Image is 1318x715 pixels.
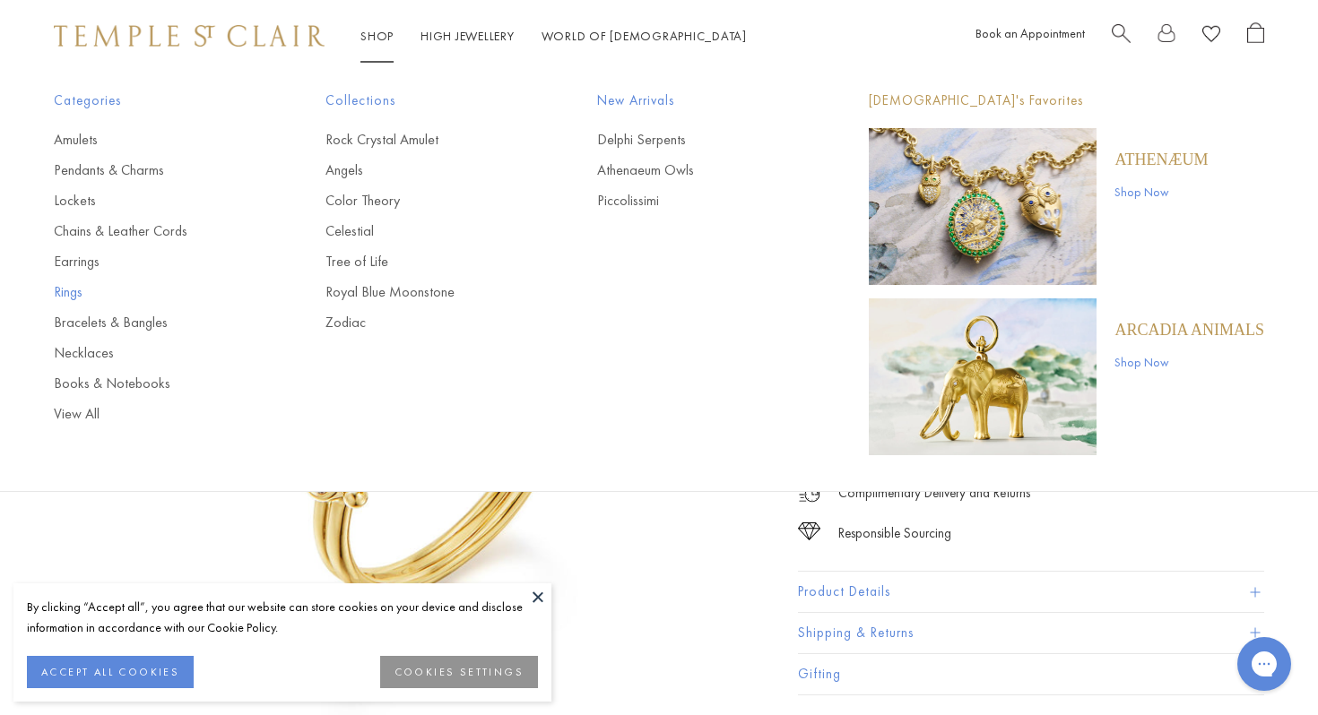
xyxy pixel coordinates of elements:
[325,191,525,211] a: Color Theory
[54,130,254,150] a: Amulets
[798,613,1264,653] button: Shipping & Returns
[325,282,525,302] a: Royal Blue Moonstone
[27,656,194,688] button: ACCEPT ALL COOKIES
[325,130,525,150] a: Rock Crystal Amulet
[838,522,951,545] div: Responsible Sourcing
[54,343,254,363] a: Necklaces
[1247,22,1264,50] a: Open Shopping Bag
[597,191,797,211] a: Piccolissimi
[325,313,525,332] a: Zodiac
[360,28,394,44] a: ShopShop
[27,597,538,638] div: By clicking “Accept all”, you agree that our website can store cookies on your device and disclos...
[54,90,254,112] span: Categories
[54,404,254,424] a: View All
[54,191,254,211] a: Lockets
[1228,631,1300,697] iframe: Gorgias live chat messenger
[421,28,515,44] a: High JewelleryHigh Jewellery
[360,25,747,47] nav: Main navigation
[325,160,525,180] a: Angels
[54,221,254,241] a: Chains & Leather Cords
[325,252,525,271] a: Tree of Life
[798,482,820,504] img: icon_delivery.svg
[1114,352,1264,372] a: Shop Now
[838,482,1030,504] p: Complimentary Delivery and Returns
[798,522,820,540] img: icon_sourcing.svg
[54,374,254,393] a: Books & Notebooks
[54,25,325,47] img: Temple St. Clair
[1202,22,1220,50] a: View Wishlist
[975,25,1085,41] a: Book an Appointment
[597,160,797,180] a: Athenaeum Owls
[1114,182,1208,202] a: Shop Now
[54,313,254,332] a: Bracelets & Bangles
[798,572,1264,612] button: Product Details
[1112,22,1131,50] a: Search
[597,90,797,112] span: New Arrivals
[325,90,525,112] span: Collections
[1114,150,1208,169] a: Athenæum
[798,654,1264,694] button: Gifting
[597,130,797,150] a: Delphi Serpents
[54,160,254,180] a: Pendants & Charms
[869,90,1264,112] p: [DEMOGRAPHIC_DATA]'s Favorites
[1114,320,1264,340] a: ARCADIA ANIMALS
[54,252,254,271] a: Earrings
[54,282,254,302] a: Rings
[325,221,525,241] a: Celestial
[542,28,747,44] a: World of [DEMOGRAPHIC_DATA]World of [DEMOGRAPHIC_DATA]
[380,656,538,688] button: COOKIES SETTINGS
